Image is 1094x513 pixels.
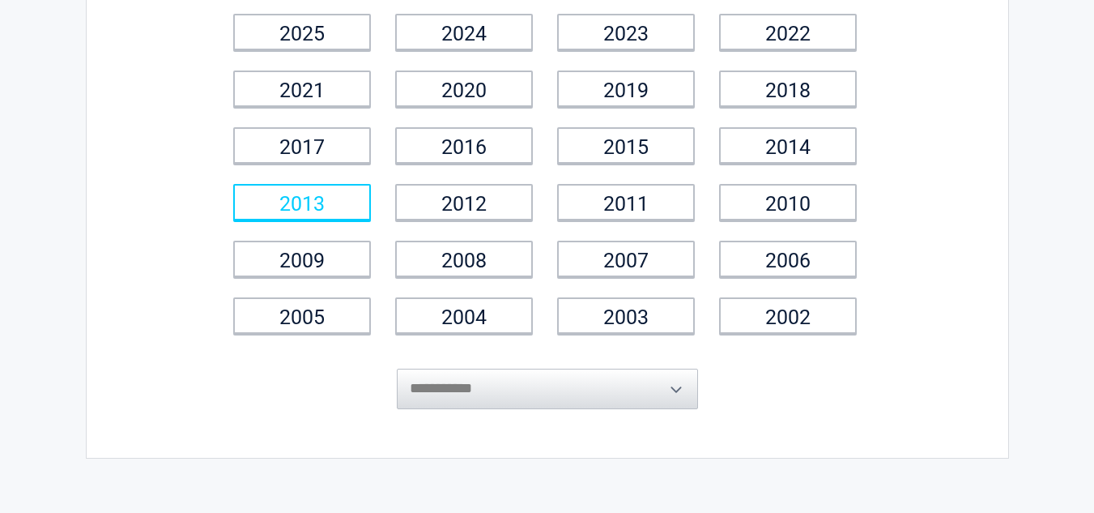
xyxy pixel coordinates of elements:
a: 2008 [395,241,533,277]
a: 2016 [395,127,533,164]
a: 2022 [719,14,857,50]
a: 2002 [719,297,857,334]
a: 2012 [395,184,533,220]
a: 2023 [557,14,695,50]
a: 2009 [233,241,371,277]
a: 2020 [395,71,533,107]
a: 2021 [233,71,371,107]
a: 2004 [395,297,533,334]
a: 2006 [719,241,857,277]
a: 2015 [557,127,695,164]
a: 2014 [719,127,857,164]
a: 2010 [719,184,857,220]
a: 2019 [557,71,695,107]
a: 2025 [233,14,371,50]
a: 2005 [233,297,371,334]
a: 2003 [557,297,695,334]
a: 2011 [557,184,695,220]
a: 2024 [395,14,533,50]
a: 2018 [719,71,857,107]
a: 2017 [233,127,371,164]
a: 2007 [557,241,695,277]
a: 2013 [233,184,371,220]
